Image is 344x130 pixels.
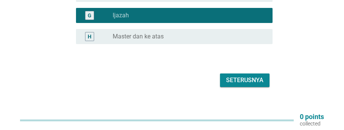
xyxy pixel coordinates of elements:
[226,76,263,85] div: Seterusnya
[113,12,129,19] label: Ijazah
[88,33,91,41] div: H
[113,33,164,40] label: Master dan ke atas
[220,73,270,87] button: Seterusnya
[88,12,91,20] div: G
[300,113,324,120] p: 0 points
[300,120,324,127] p: collected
